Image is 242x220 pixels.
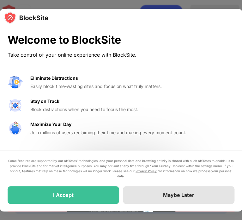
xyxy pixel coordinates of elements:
div: Some features are supported by our affiliates’ technologies, and your personal data and browsing ... [8,158,234,179]
img: value-avoid-distractions.svg [8,75,23,90]
img: value-safe-time.svg [8,121,23,136]
div: Maybe Later [163,192,194,198]
div: Take control of your online experience with BlockSite. [8,50,186,60]
div: Maximize Your Day [30,121,71,128]
img: value-focus.svg [8,98,23,113]
div: Easily block time-wasting sites and focus on what truly matters. [30,83,186,90]
div: Join millions of users reclaiming their time and making every moment count. [30,129,186,136]
a: Privacy Policy [136,169,157,173]
img: logo-blocksite.svg [4,11,48,24]
div: Eliminate Distractions [30,75,78,82]
div: I Accept [53,192,74,198]
div: Welcome to BlockSite [8,34,186,47]
div: Stay on Track [30,98,59,105]
div: Block distractions when you need to focus the most. [30,106,186,113]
